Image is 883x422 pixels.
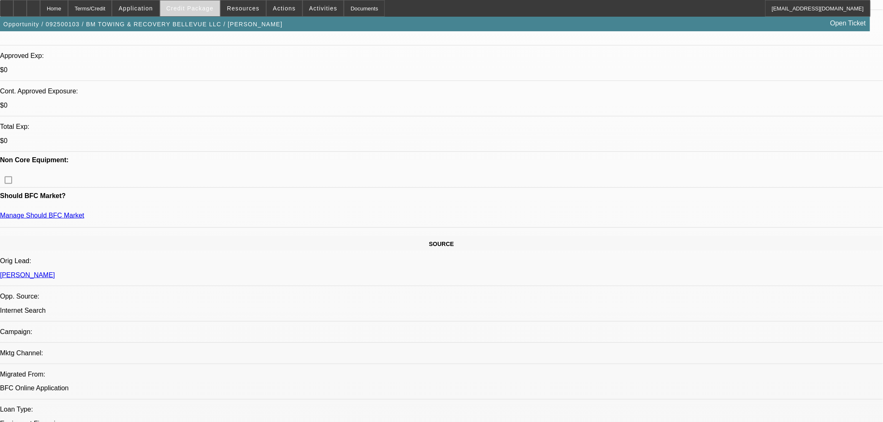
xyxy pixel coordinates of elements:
[221,0,266,16] button: Resources
[119,5,153,12] span: Application
[112,0,159,16] button: Application
[167,5,214,12] span: Credit Package
[273,5,296,12] span: Actions
[429,241,454,247] span: SOURCE
[3,21,283,28] span: Opportunity / 092500103 / BM TOWING & RECOVERY BELLEVUE LLC / [PERSON_NAME]
[267,0,302,16] button: Actions
[827,16,869,30] a: Open Ticket
[303,0,344,16] button: Activities
[227,5,260,12] span: Resources
[309,5,338,12] span: Activities
[160,0,220,16] button: Credit Package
